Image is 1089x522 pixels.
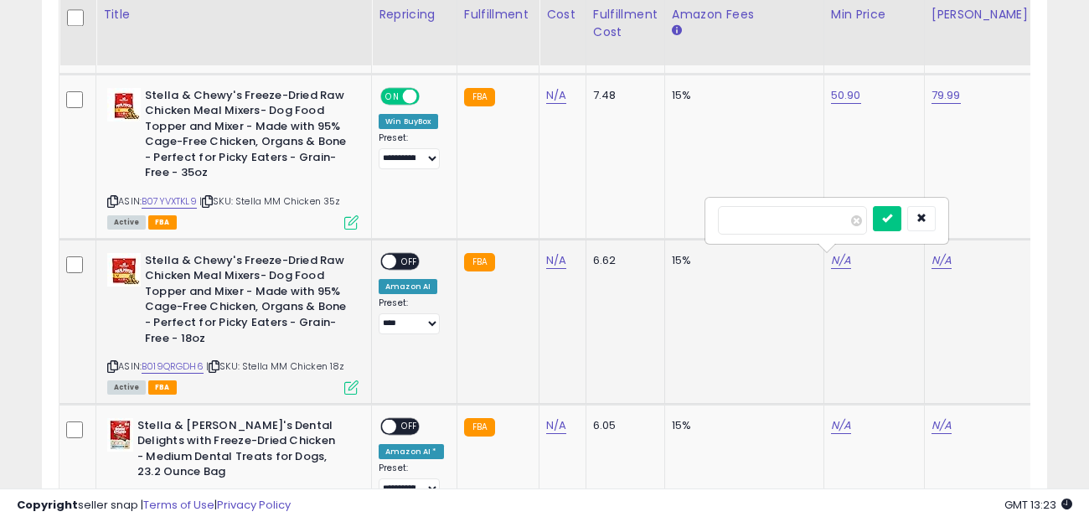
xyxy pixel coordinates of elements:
img: 51kEw9f+jWL._SL40_.jpg [107,253,141,287]
a: N/A [831,417,851,434]
div: Preset: [379,297,444,335]
a: N/A [546,417,566,434]
small: Amazon Fees. [672,23,682,39]
div: Preset: [379,132,444,170]
div: Repricing [379,6,450,23]
small: FBA [464,88,495,106]
a: B07YVXTKL9 [142,194,197,209]
small: FBA [464,418,495,437]
div: Fulfillment Cost [593,6,658,41]
div: ASIN: [107,88,359,228]
div: Amazon AI * [379,444,444,459]
div: Title [103,6,364,23]
a: N/A [932,252,952,269]
div: Win BuyBox [379,114,438,129]
span: OFF [417,89,444,103]
span: | SKU: Stella MM Chicken 35z [199,194,341,208]
a: Terms of Use [143,497,214,513]
div: Amazon AI [379,279,437,294]
span: OFF [396,419,423,433]
a: N/A [932,417,952,434]
b: Stella & Chewy's Freeze-Dried Raw Chicken Meal Mixers- Dog Food Topper and Mixer - Made with 95% ... [145,253,348,350]
div: seller snap | | [17,498,291,514]
b: Stella & [PERSON_NAME]'s Dental Delights with Freeze-Dried Chicken - Medium Dental Treats for Dog... [137,418,341,484]
img: 41bVS2ueYSL._SL40_.jpg [107,88,141,121]
small: FBA [464,253,495,271]
div: 15% [672,253,811,268]
img: 41t0XcWeH-L._SL40_.jpg [107,418,133,452]
div: Min Price [831,6,917,23]
div: Preset: [379,463,444,500]
a: B019QRGDH6 [142,359,204,374]
span: All listings currently available for purchase on Amazon [107,215,146,230]
a: 50.90 [831,87,861,104]
div: [PERSON_NAME] [932,6,1031,23]
a: 79.99 [932,87,961,104]
span: OFF [396,254,423,268]
div: 15% [672,418,811,433]
a: Privacy Policy [217,497,291,513]
div: 15% [672,88,811,103]
strong: Copyright [17,497,78,513]
div: Cost [546,6,579,23]
span: FBA [148,215,177,230]
a: N/A [831,252,851,269]
div: Amazon Fees [672,6,817,23]
a: N/A [546,252,566,269]
span: | SKU: Stella MM Chicken 18z [206,359,345,373]
div: 6.05 [593,418,652,433]
a: N/A [546,87,566,104]
div: Fulfillment [464,6,532,23]
span: All listings currently available for purchase on Amazon [107,380,146,395]
span: 2025-08-13 13:23 GMT [1004,497,1072,513]
b: Stella & Chewy's Freeze-Dried Raw Chicken Meal Mixers- Dog Food Topper and Mixer - Made with 95% ... [145,88,348,185]
span: FBA [148,380,177,395]
div: ASIN: [107,253,359,393]
div: 6.62 [593,253,652,268]
div: 7.48 [593,88,652,103]
span: ON [382,89,403,103]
